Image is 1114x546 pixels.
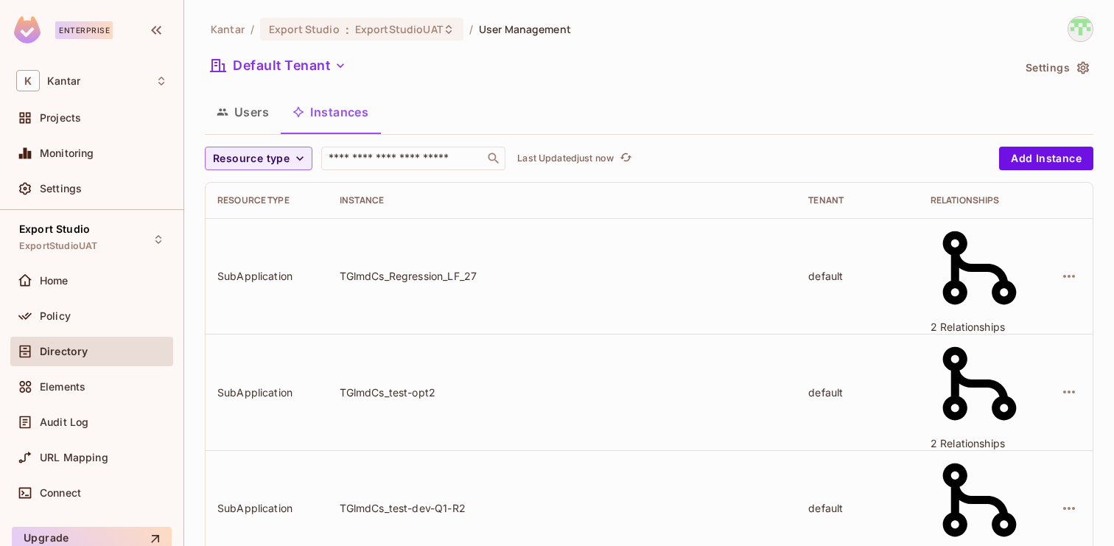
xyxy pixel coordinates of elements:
div: SubApplication [217,501,316,515]
span: Click to refresh data [614,150,634,167]
p: Last Updated just now [517,153,614,164]
div: Tenant [808,195,907,206]
span: Resource type [213,150,290,168]
span: ExportStudioUAT [19,240,97,252]
img: Devesh.Kumar@Kantar.com [1068,17,1093,41]
div: default [808,385,907,399]
button: refresh [617,150,634,167]
div: default [808,501,907,515]
img: SReyMgAAAABJRU5ErkJggg== [14,16,41,43]
span: : [345,24,350,35]
div: 2 Relationships [931,335,1029,450]
span: Workspace: Kantar [47,75,80,87]
span: User Management [479,22,571,36]
span: refresh [620,151,632,166]
div: Resource type [217,195,316,206]
button: Resource type [205,147,312,170]
span: Projects [40,112,81,124]
span: Monitoring [40,147,94,159]
button: Default Tenant [205,54,352,77]
div: Relationships [931,195,1029,206]
div: Instance [340,195,785,206]
div: SubApplication [217,269,316,283]
span: Connect [40,487,81,499]
span: ExportStudioUAT [355,22,443,36]
div: SubApplication [217,385,316,399]
div: TGlmdCs_Regression_LF_27 [340,269,785,283]
div: default [808,269,907,283]
span: Policy [40,310,71,322]
span: Home [40,275,69,287]
span: URL Mapping [40,452,108,463]
button: Users [205,94,281,130]
li: / [469,22,473,36]
div: Enterprise [55,21,113,39]
span: Export Studio [269,22,340,36]
div: 2 Relationships [931,219,1029,335]
li: / [251,22,254,36]
span: Export Studio [19,223,90,235]
span: Audit Log [40,416,88,428]
div: TGlmdCs_test-dev-Q1-R2 [340,501,785,515]
span: K [16,70,40,91]
button: Settings [1020,56,1093,80]
div: TGlmdCs_test-opt2 [340,385,785,399]
span: the active workspace [211,22,245,36]
span: Elements [40,381,85,393]
span: Settings [40,183,82,195]
button: Add Instance [999,147,1093,170]
span: Directory [40,346,88,357]
button: Instances [281,94,380,130]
